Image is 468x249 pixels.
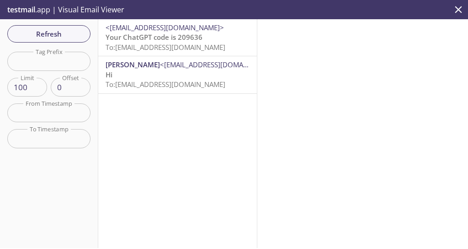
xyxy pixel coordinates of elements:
span: Refresh [15,28,83,40]
div: [PERSON_NAME]<[EMAIL_ADDRESS][DOMAIN_NAME]>HiTo:[EMAIL_ADDRESS][DOMAIN_NAME] [98,56,257,93]
span: Your ChatGPT code is 209636 [106,32,202,42]
span: [PERSON_NAME] [106,60,160,69]
span: To: [EMAIL_ADDRESS][DOMAIN_NAME] [106,80,225,89]
button: Refresh [7,25,90,43]
span: <[EMAIL_ADDRESS][DOMAIN_NAME]> [106,23,224,32]
span: Hi [106,70,112,79]
nav: emails [98,19,257,94]
span: testmail [7,5,35,15]
span: To: [EMAIL_ADDRESS][DOMAIN_NAME] [106,43,225,52]
span: <[EMAIL_ADDRESS][DOMAIN_NAME]> [160,60,278,69]
div: <[EMAIL_ADDRESS][DOMAIN_NAME]>Your ChatGPT code is 209636To:[EMAIL_ADDRESS][DOMAIN_NAME] [98,19,257,56]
